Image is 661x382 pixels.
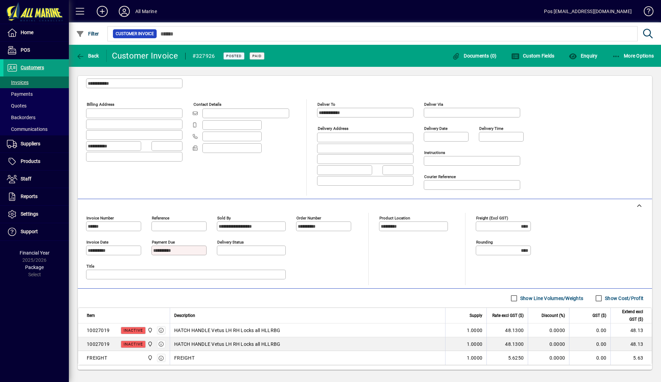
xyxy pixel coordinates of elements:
[124,342,143,347] span: Inactive
[21,141,40,146] span: Suppliers
[217,240,244,245] mat-label: Delivery status
[542,312,565,319] span: Discount (%)
[479,126,503,131] mat-label: Delivery time
[87,341,109,348] div: 10027019
[69,50,107,62] app-page-header-button: Back
[87,312,95,319] span: Item
[74,50,101,62] button: Back
[424,150,445,155] mat-label: Instructions
[491,354,524,361] div: 5.6250
[21,47,30,53] span: POS
[610,337,652,351] td: 48.13
[491,341,524,348] div: 48.1300
[3,112,69,123] a: Backorders
[424,126,448,131] mat-label: Delivery date
[21,158,40,164] span: Products
[87,354,107,361] div: FREIGHT
[3,123,69,135] a: Communications
[21,176,31,182] span: Staff
[424,174,456,179] mat-label: Courier Reference
[152,240,175,245] mat-label: Payment due
[3,223,69,240] a: Support
[3,135,69,153] a: Suppliers
[615,308,643,323] span: Extend excl GST ($)
[604,295,643,302] label: Show Cost/Profit
[146,340,154,348] span: Port Road
[569,337,610,351] td: 0.00
[612,53,654,59] span: More Options
[21,229,38,234] span: Support
[569,53,597,59] span: Enquiry
[3,100,69,112] a: Quotes
[492,312,524,319] span: Rate excl GST ($)
[21,211,38,217] span: Settings
[192,51,215,62] div: #327926
[86,240,108,245] mat-label: Invoice date
[20,250,50,256] span: Financial Year
[21,30,33,35] span: Home
[217,216,231,220] mat-label: Sold by
[25,265,44,270] span: Package
[7,126,48,132] span: Communications
[452,53,497,59] span: Documents (0)
[112,50,178,61] div: Customer Invoice
[252,54,262,58] span: Paid
[7,115,35,120] span: Backorders
[476,240,493,245] mat-label: Rounding
[567,50,599,62] button: Enquiry
[86,264,94,269] mat-label: Title
[124,328,143,333] span: Inactive
[3,88,69,100] a: Payments
[3,188,69,205] a: Reports
[569,323,610,337] td: 0.00
[510,50,556,62] button: Custom Fields
[7,103,27,109] span: Quotes
[135,6,157,17] div: All Marine
[3,76,69,88] a: Invoices
[528,351,569,365] td: 0.0000
[467,341,483,348] span: 1.0000
[610,50,656,62] button: More Options
[7,80,29,85] span: Invoices
[467,354,483,361] span: 1.0000
[146,354,154,362] span: Port Road
[592,312,606,319] span: GST ($)
[544,6,632,17] div: Pos [EMAIL_ADDRESS][DOMAIN_NAME]
[174,327,280,334] span: HATCH HANDLE Vetus LH RH Locks all HLLRBG
[639,1,652,24] a: Knowledge Base
[470,312,482,319] span: Supply
[91,5,113,18] button: Add
[146,327,154,334] span: Port Road
[569,351,610,365] td: 0.00
[21,194,38,199] span: Reports
[74,28,101,40] button: Filter
[3,42,69,59] a: POS
[3,24,69,41] a: Home
[491,327,524,334] div: 48.1300
[3,171,69,188] a: Staff
[174,354,195,361] span: FREIGHT
[424,102,443,107] mat-label: Deliver via
[113,5,135,18] button: Profile
[226,54,242,58] span: Posted
[174,312,195,319] span: Description
[610,351,652,365] td: 5.63
[450,50,499,62] button: Documents (0)
[610,323,652,337] td: 48.13
[511,53,555,59] span: Custom Fields
[3,206,69,223] a: Settings
[317,102,335,107] mat-label: Deliver To
[116,30,154,37] span: Customer Invoice
[476,216,508,220] mat-label: Freight (excl GST)
[519,295,583,302] label: Show Line Volumes/Weights
[379,216,410,220] mat-label: Product location
[528,323,569,337] td: 0.0000
[467,327,483,334] span: 1.0000
[528,337,569,351] td: 0.0000
[21,65,44,70] span: Customers
[152,216,169,220] mat-label: Reference
[87,327,109,334] div: 10027019
[86,216,114,220] mat-label: Invoice number
[76,31,99,37] span: Filter
[296,216,321,220] mat-label: Order number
